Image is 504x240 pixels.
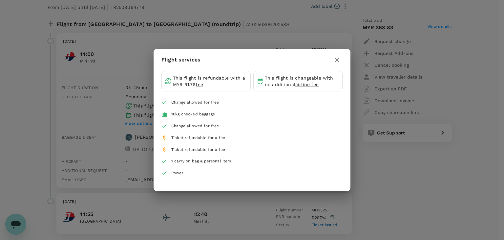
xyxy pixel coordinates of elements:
[171,99,219,106] div: Change allowed for free
[171,170,183,177] div: Power
[171,158,231,165] div: 1 carry on bag & personal item
[171,135,225,141] div: Ticket refundable for a fee
[173,75,247,88] p: This flight is refundable with a MYR 91.76
[161,56,200,64] p: Flight services
[265,75,339,88] p: This flight is changeable with no additional
[171,147,225,153] div: Ticket refundable for a fee
[171,123,219,130] div: Change allowed for free
[196,82,203,87] span: fee
[295,82,319,87] span: airline fee
[171,111,215,118] div: 10kg checked baggage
